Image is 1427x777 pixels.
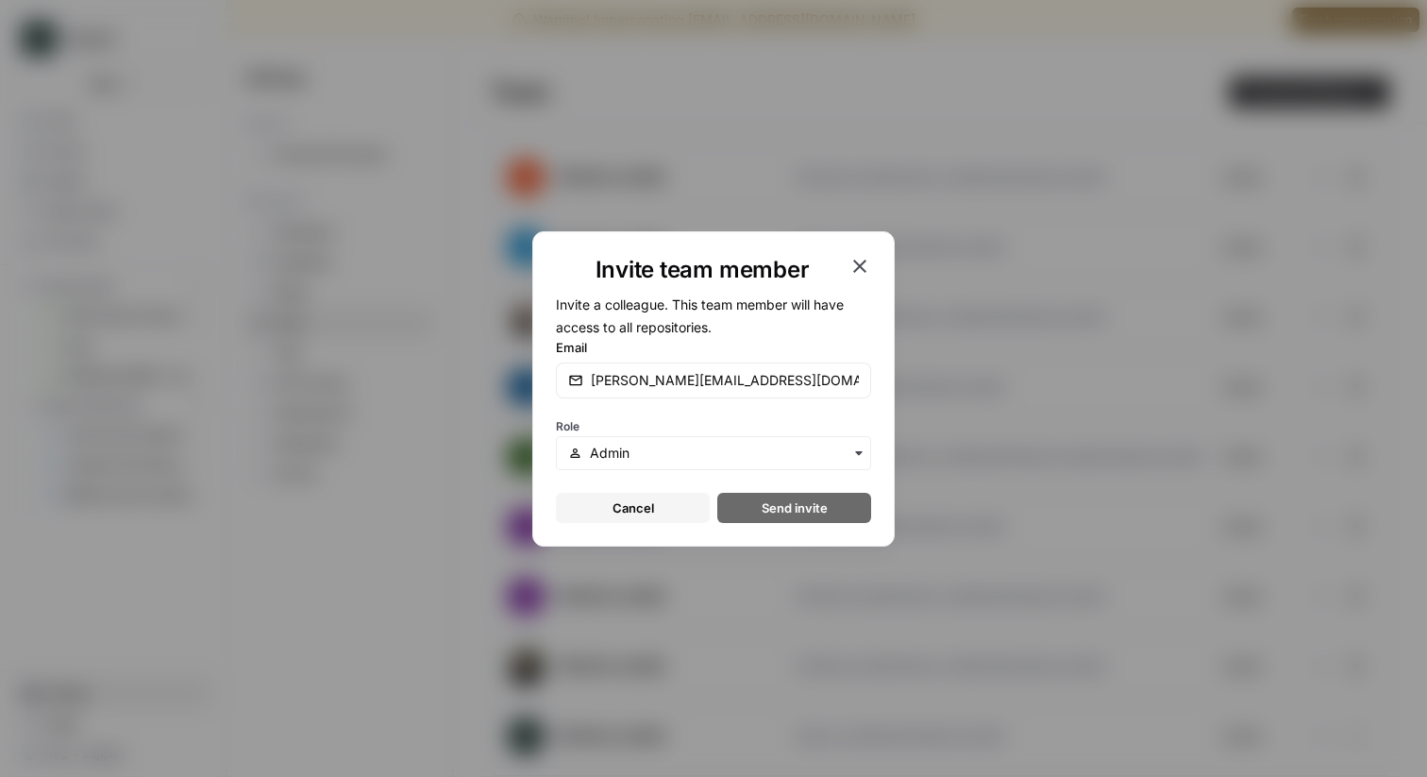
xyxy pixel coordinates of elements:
h1: Invite team member [556,255,848,285]
button: Cancel [556,493,710,523]
span: Send invite [762,498,828,517]
span: Cancel [613,498,654,517]
button: Send invite [717,493,871,523]
span: Role [556,419,579,433]
span: Invite a colleague. This team member will have access to all repositories. [556,296,844,335]
input: email@company.com [591,371,859,390]
label: Email [556,338,871,357]
input: Admin [590,444,859,463]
